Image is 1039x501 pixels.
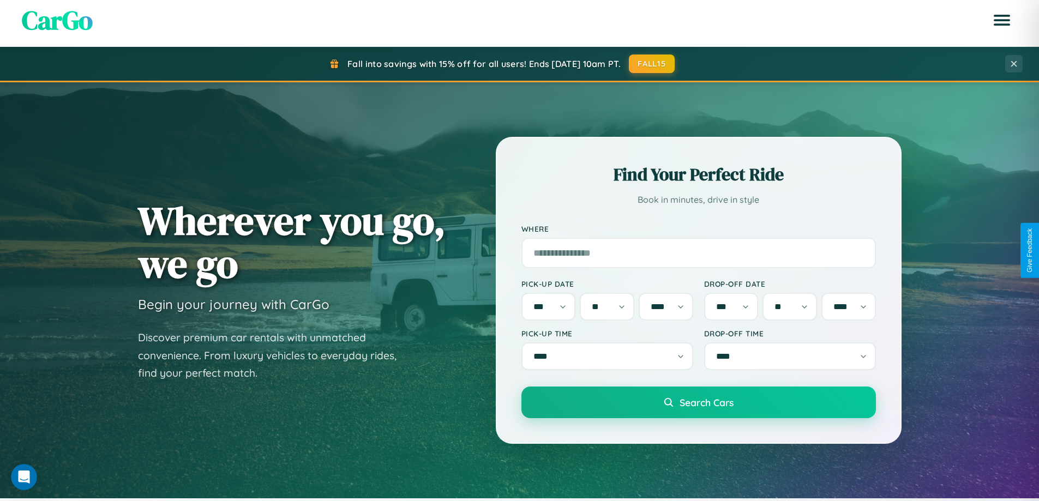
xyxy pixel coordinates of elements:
[680,396,734,408] span: Search Cars
[521,192,876,208] p: Book in minutes, drive in style
[987,5,1017,35] button: Open menu
[521,224,876,233] label: Where
[704,279,876,288] label: Drop-off Date
[138,199,446,285] h1: Wherever you go, we go
[138,329,411,382] p: Discover premium car rentals with unmatched convenience. From luxury vehicles to everyday rides, ...
[704,329,876,338] label: Drop-off Time
[1026,228,1034,273] div: Give Feedback
[629,55,675,73] button: FALL15
[521,162,876,186] h2: Find Your Perfect Ride
[138,296,329,312] h3: Begin your journey with CarGo
[521,329,693,338] label: Pick-up Time
[22,2,93,38] span: CarGo
[347,58,621,69] span: Fall into savings with 15% off for all users! Ends [DATE] 10am PT.
[521,387,876,418] button: Search Cars
[521,279,693,288] label: Pick-up Date
[11,464,37,490] iframe: Intercom live chat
